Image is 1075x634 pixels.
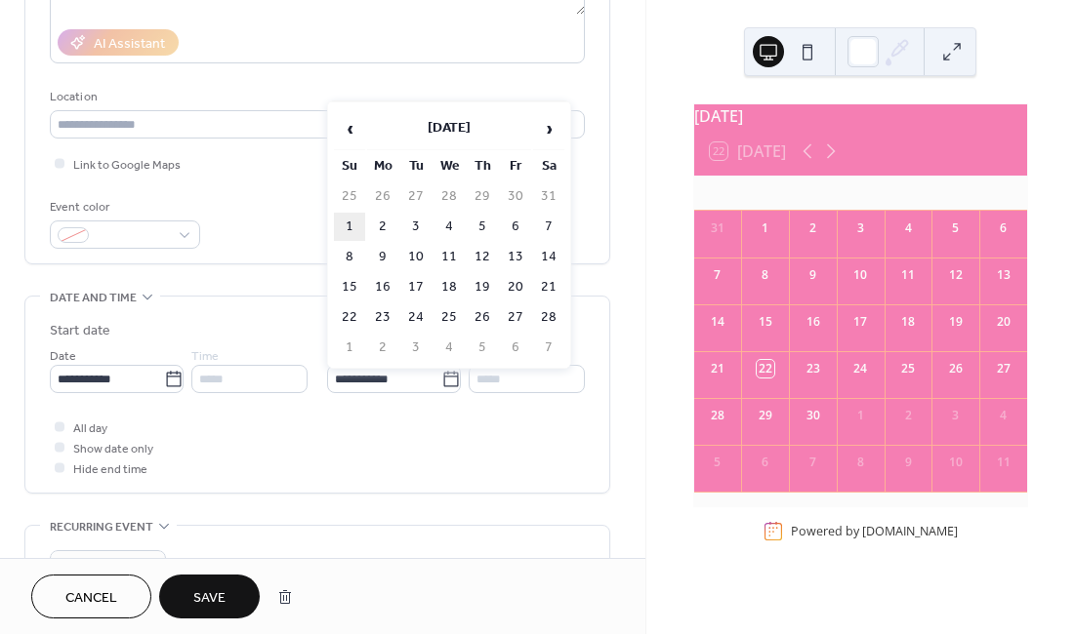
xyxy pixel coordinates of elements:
[467,152,498,180] th: Th
[31,575,151,618] button: Cancel
[73,439,153,459] span: Show date only
[334,243,365,271] td: 8
[969,176,1012,211] div: Sa
[851,360,869,377] div: 24
[805,454,822,471] div: 7
[851,266,869,284] div: 10
[947,219,965,237] div: 5
[709,313,726,331] div: 14
[796,176,839,211] div: Tu
[882,176,925,211] div: Th
[434,334,465,362] td: 4
[50,517,153,537] span: Recurring event
[50,321,110,341] div: Start date
[50,197,196,218] div: Event color
[500,152,531,180] th: Fr
[467,303,498,332] td: 26
[851,313,869,331] div: 17
[467,213,498,241] td: 5
[50,87,581,107] div: Location
[434,213,465,241] td: 4
[50,288,137,308] span: Date and time
[400,182,432,211] td: 27
[467,182,498,211] td: 29
[851,219,869,237] div: 3
[757,313,774,331] div: 15
[995,313,1013,331] div: 20
[500,243,531,271] td: 13
[839,176,882,211] div: We
[995,219,1013,237] div: 6
[400,152,432,180] th: Tu
[400,213,432,241] td: 3
[533,334,564,362] td: 7
[533,303,564,332] td: 28
[400,334,432,362] td: 3
[805,266,822,284] div: 9
[926,176,969,211] div: Fr
[791,523,958,539] div: Powered by
[805,313,822,331] div: 16
[400,243,432,271] td: 10
[757,266,774,284] div: 8
[334,213,365,241] td: 1
[533,213,564,241] td: 7
[73,418,107,439] span: All day
[500,213,531,241] td: 6
[73,459,147,480] span: Hide end time
[367,334,398,362] td: 2
[805,219,822,237] div: 2
[65,588,117,609] span: Cancel
[899,360,917,377] div: 25
[434,182,465,211] td: 28
[335,109,364,148] span: ‹
[500,182,531,211] td: 30
[899,313,917,331] div: 18
[862,523,958,539] a: [DOMAIN_NAME]
[58,555,131,577] span: Do not repeat
[995,266,1013,284] div: 13
[753,176,796,211] div: Mo
[334,334,365,362] td: 1
[467,334,498,362] td: 5
[851,454,869,471] div: 8
[434,243,465,271] td: 11
[899,454,917,471] div: 9
[534,109,563,148] span: ›
[947,407,965,424] div: 3
[995,407,1013,424] div: 4
[500,334,531,362] td: 6
[533,152,564,180] th: Sa
[367,273,398,301] td: 16
[367,213,398,241] td: 2
[947,313,965,331] div: 19
[709,360,726,377] div: 21
[805,407,822,424] div: 30
[367,108,531,150] th: [DATE]
[709,266,726,284] div: 7
[467,243,498,271] td: 12
[851,407,869,424] div: 1
[533,182,564,211] td: 31
[367,152,398,180] th: Mo
[400,303,432,332] td: 24
[757,360,774,377] div: 22
[191,346,219,367] span: Time
[995,360,1013,377] div: 27
[500,303,531,332] td: 27
[899,266,917,284] div: 11
[757,407,774,424] div: 29
[947,266,965,284] div: 12
[694,104,1027,128] div: [DATE]
[757,219,774,237] div: 1
[334,303,365,332] td: 22
[899,219,917,237] div: 4
[757,454,774,471] div: 6
[533,273,564,301] td: 21
[899,407,917,424] div: 2
[709,219,726,237] div: 31
[434,273,465,301] td: 18
[434,303,465,332] td: 25
[367,182,398,211] td: 26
